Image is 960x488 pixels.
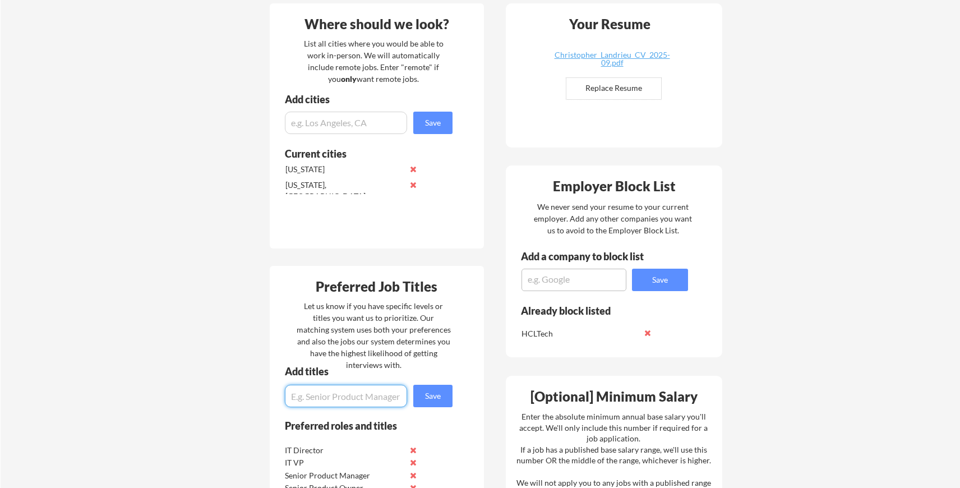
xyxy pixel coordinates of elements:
button: Save [413,385,453,407]
div: Christopher_Landrieu_CV_2025-09.pdf [546,51,679,67]
div: HCLTech [521,328,640,339]
button: Save [413,112,453,134]
div: Already block listed [521,306,673,316]
div: [US_STATE], [GEOGRAPHIC_DATA] [285,179,404,201]
div: Where should we look? [273,17,481,31]
div: [US_STATE] [285,164,404,175]
div: We never send your resume to your current employer. Add any other companies you want us to avoid ... [533,201,693,236]
div: [Optional] Minimum Salary [510,390,718,403]
button: Save [632,269,688,291]
a: Christopher_Landrieu_CV_2025-09.pdf [546,51,679,68]
div: IT Director [285,445,403,456]
div: List all cities where you would be able to work in-person. We will automatically include remote j... [297,38,451,85]
div: IT VP [285,457,403,468]
input: e.g. Los Angeles, CA [285,112,407,134]
strong: only [341,74,357,84]
div: Current cities [285,149,440,159]
div: Preferred Job Titles [273,280,481,293]
div: Your Resume [555,17,666,31]
div: Add cities [285,94,455,104]
div: Add titles [285,366,443,376]
div: Preferred roles and titles [285,421,437,431]
div: Senior Product Manager [285,470,403,481]
div: Add a company to block list [521,251,661,261]
div: Employer Block List [510,179,719,193]
div: Let us know if you have specific levels or titles you want us to prioritize. Our matching system ... [297,300,451,371]
input: E.g. Senior Product Manager [285,385,407,407]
